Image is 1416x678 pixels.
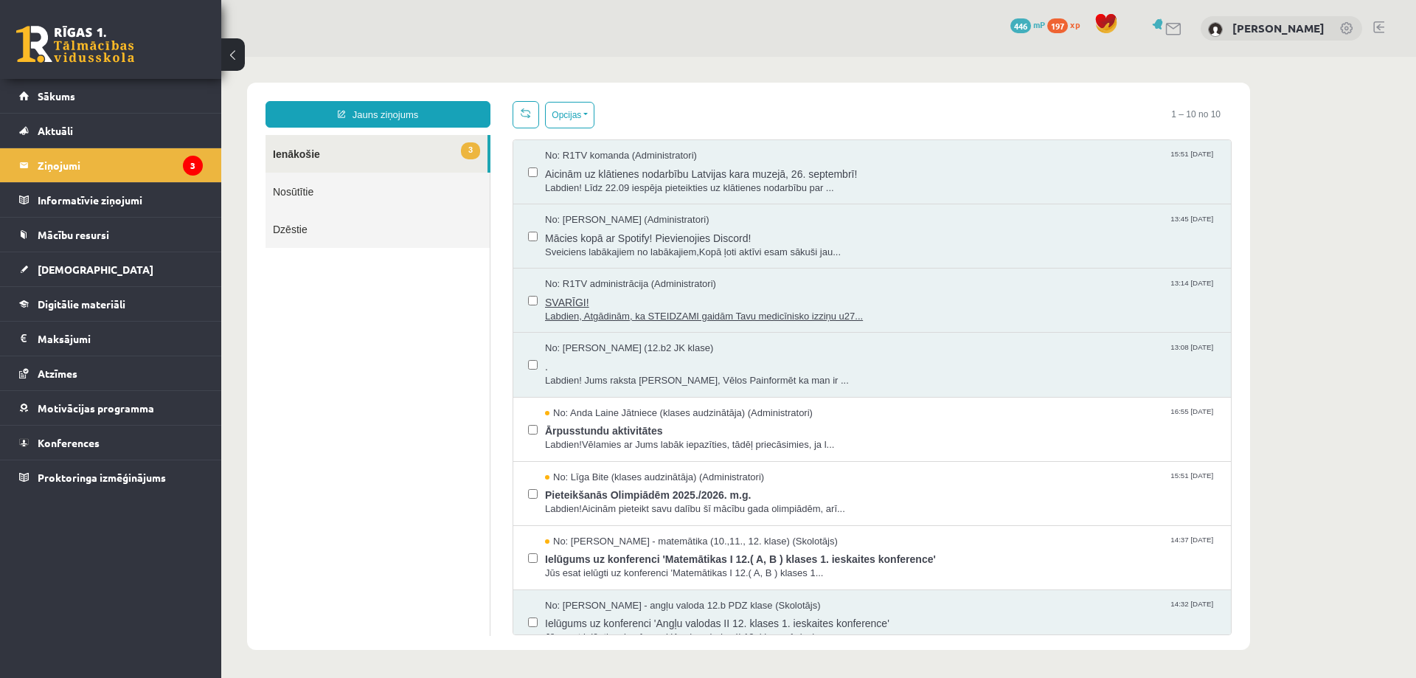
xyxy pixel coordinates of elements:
span: Jūs esat ielūgti uz konferenci 'Matemātikas I 12.( A, B ) klases 1... [324,510,995,524]
span: Digitālie materiāli [38,297,125,311]
a: Atzīmes [19,356,203,390]
a: No: [PERSON_NAME] (12.b2 JK klase) 13:08 [DATE] . Labdien! Jums raksta [PERSON_NAME], Vēlos Painf... [324,285,995,331]
span: Aktuāli [38,124,73,137]
a: No: [PERSON_NAME] - angļu valoda 12.b PDZ klase (Skolotājs) 14:32 [DATE] Ielūgums uz konferenci '... [324,542,995,588]
span: Labdien!Vēlamies ar Jums labāk iepazīties, tādēļ priecāsimies, ja l... [324,381,995,395]
a: Rīgas 1. Tālmācības vidusskola [16,26,134,63]
span: No: [PERSON_NAME] - angļu valoda 12.b PDZ klase (Skolotājs) [324,542,600,556]
span: Mācies kopā ar Spotify! Pievienojies Discord! [324,170,995,189]
span: 1 – 10 no 10 [939,44,1010,71]
span: No: R1TV administrācija (Administratori) [324,221,495,235]
span: Labdien!Aicinām pieteikt savu dalību šī mācību gada olimpiādēm, arī... [324,446,995,460]
a: Dzēstie [44,153,268,191]
span: Atzīmes [38,367,77,380]
span: No: [PERSON_NAME] (12.b2 JK klase) [324,285,492,299]
a: No: [PERSON_NAME] - matemātika (10.,11., 12. klase) (Skolotājs) 14:37 [DATE] Ielūgums uz konferen... [324,478,995,524]
a: No: Līga Bite (klases audzinātāja) (Administratori) 15:51 [DATE] Pieteikšanās Olimpiādēm 2025./20... [324,414,995,460]
legend: Ziņojumi [38,148,203,182]
span: No: Anda Laine Jātniece (klases audzinātāja) (Administratori) [324,350,591,364]
span: 15:51 [DATE] [946,92,995,103]
span: Sveiciens labākajiem no labākajiem,Kopā ļoti aktīvi esam sākuši jau... [324,189,995,203]
span: 14:32 [DATE] [946,542,995,553]
a: No: Anda Laine Jātniece (klases audzinātāja) (Administratori) 16:55 [DATE] Ārpusstundu aktivitāte... [324,350,995,395]
span: 446 [1010,18,1031,33]
a: 446 mP [1010,18,1045,30]
a: 3Ienākošie [44,78,266,116]
span: Ārpusstundu aktivitātes [324,363,995,381]
a: No: R1TV administrācija (Administratori) 13:14 [DATE] SVARĪGI! Labdien, Atgādinām, ka STEIDZAMI g... [324,221,995,266]
a: Maksājumi [19,322,203,356]
i: 3 [183,156,203,176]
span: Mācību resursi [38,228,109,241]
span: Konferences [38,436,100,449]
span: Pieteikšanās Olimpiādēm 2025./2026. m.g. [324,427,995,446]
span: No: Līga Bite (klases audzinātāja) (Administratori) [324,414,543,428]
span: 3 [240,86,259,103]
span: mP [1033,18,1045,30]
button: Opcijas [324,45,373,72]
a: [DEMOGRAPHIC_DATA] [19,252,203,286]
a: Sākums [19,79,203,113]
span: Labdien! Jums raksta [PERSON_NAME], Vēlos Painformēt ka man ir ... [324,317,995,331]
span: Labdien, Atgādinām, ka STEIDZAMI gaidām Tavu medicīnisko izziņu u27... [324,253,995,267]
span: Aicinām uz klātienes nodarbību Latvijas kara muzejā, 26. septembrī! [324,106,995,125]
span: Proktoringa izmēģinājums [38,471,166,484]
span: Ielūgums uz konferenci 'Angļu valodas II 12. klases 1. ieskaites konference' [324,556,995,574]
a: Proktoringa izmēģinājums [19,460,203,494]
a: Ziņojumi3 [19,148,203,182]
span: SVARĪGI! [324,235,995,253]
span: 14:37 [DATE] [946,478,995,489]
span: [DEMOGRAPHIC_DATA] [38,263,153,276]
span: No: R1TV komanda (Administratori) [324,92,476,106]
a: Nosūtītie [44,116,268,153]
a: No: [PERSON_NAME] (Administratori) 13:45 [DATE] Mācies kopā ar Spotify! Pievienojies Discord! Sve... [324,156,995,202]
a: Jauns ziņojums [44,44,269,71]
span: Ielūgums uz konferenci 'Matemātikas I 12.( A, B ) klases 1. ieskaites konference' [324,491,995,510]
a: 197 xp [1047,18,1087,30]
span: No: [PERSON_NAME] (Administratori) [324,156,488,170]
span: Labdien! Līdz 22.09 iespēja pieteikties uz klātienes nodarbību par ... [324,125,995,139]
a: Digitālie materiāli [19,287,203,321]
a: Konferences [19,426,203,460]
a: No: R1TV komanda (Administratori) 15:51 [DATE] Aicinām uz klātienes nodarbību Latvijas kara muzej... [324,92,995,138]
span: 197 [1047,18,1068,33]
a: Aktuāli [19,114,203,148]
span: . [324,299,995,317]
span: No: [PERSON_NAME] - matemātika (10.,11., 12. klase) (Skolotājs) [324,478,617,492]
a: [PERSON_NAME] [1232,21,1325,35]
legend: Maksājumi [38,322,203,356]
span: Jūs esat ielūgti uz konferenci 'Angļu valodas II 12. klases 1. iesk... [324,574,995,588]
span: Sākums [38,89,75,103]
a: Mācību resursi [19,218,203,252]
img: Aleksejs Kablukovs [1208,22,1223,37]
span: xp [1070,18,1080,30]
span: 13:45 [DATE] [946,156,995,167]
a: Motivācijas programma [19,391,203,425]
span: 13:08 [DATE] [946,285,995,296]
legend: Informatīvie ziņojumi [38,183,203,217]
a: Informatīvie ziņojumi [19,183,203,217]
span: Motivācijas programma [38,401,154,415]
span: 13:14 [DATE] [946,221,995,232]
span: 15:51 [DATE] [946,414,995,425]
span: 16:55 [DATE] [946,350,995,361]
